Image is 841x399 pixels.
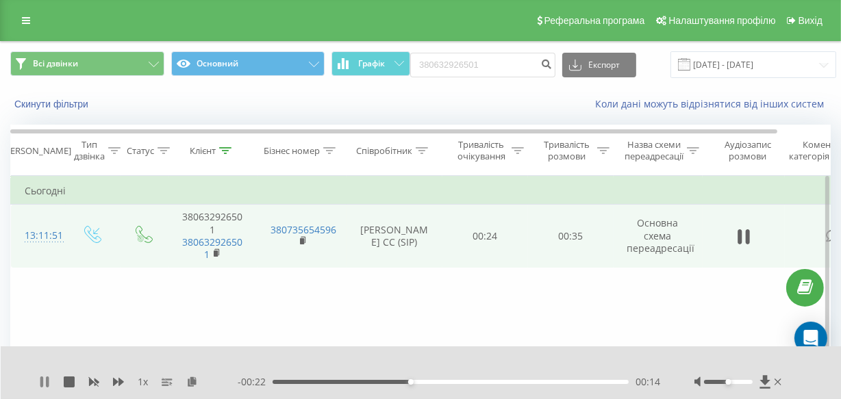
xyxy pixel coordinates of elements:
span: - 00:22 [238,375,273,389]
div: [PERSON_NAME] [2,145,71,157]
button: Основний [171,51,325,76]
td: [PERSON_NAME] СС (SIP) [347,205,442,268]
div: Бізнес номер [264,145,320,157]
div: Тривалість очікування [454,139,508,162]
td: 00:24 [442,205,528,268]
span: 1 x [138,375,148,389]
div: Статус [127,145,154,157]
div: Accessibility label [408,379,414,385]
div: Тип дзвінка [74,139,105,162]
div: Open Intercom Messenger [794,322,827,355]
div: Назва схеми переадресації [625,139,683,162]
span: Вихід [799,15,823,26]
td: 00:35 [528,205,614,268]
span: Графік [358,59,385,68]
a: 380735654596 [271,223,337,236]
span: Налаштування профілю [668,15,775,26]
div: Співробітник [356,145,412,157]
button: Експорт [562,53,636,77]
button: Графік [331,51,410,76]
div: 13:11:51 [25,222,52,249]
span: Всі дзвінки [33,58,78,69]
span: Реферальна програма [544,15,645,26]
td: 380632926501 [168,205,258,268]
div: Аудіозапис розмови [714,139,781,162]
a: Коли дані можуть відрізнятися вiд інших систем [595,97,831,110]
div: Accessibility label [726,379,731,385]
input: Пошук за номером [410,53,555,77]
td: Основна схема переадресації [614,205,703,268]
a: 380632926501 [183,235,243,261]
div: Клієнт [190,145,216,157]
button: Всі дзвінки [10,51,164,76]
span: 00:14 [636,375,660,389]
div: Тривалість розмови [540,139,594,162]
button: Скинути фільтри [10,98,95,110]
